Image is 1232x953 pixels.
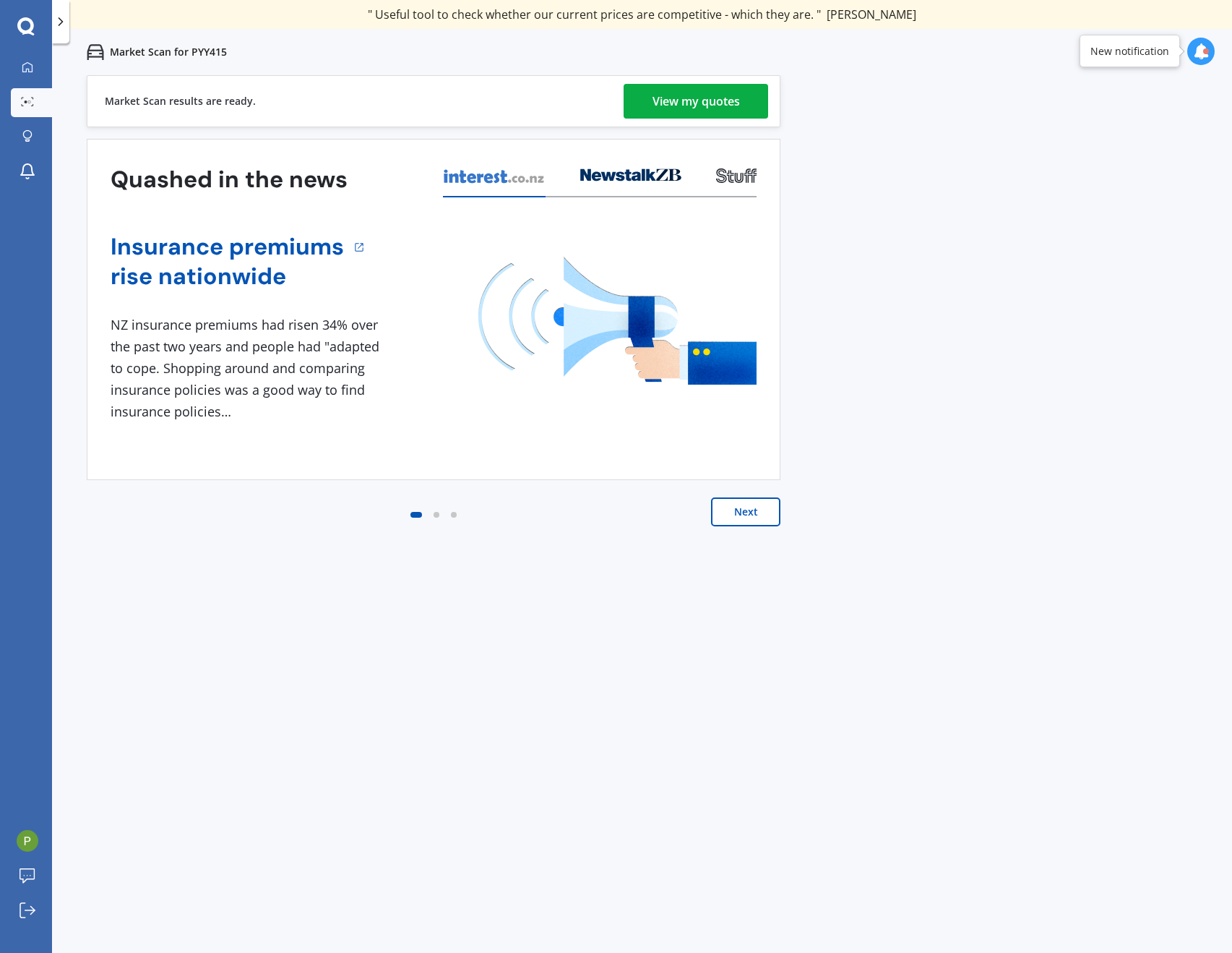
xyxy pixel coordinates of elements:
[711,497,780,526] button: Next
[624,84,768,119] a: View my quotes
[652,84,740,119] div: View my quotes
[111,315,385,422] div: NZ insurance premiums had risen 34% over the past two years and people had "adapted to cope. Shop...
[1090,44,1169,59] div: New notification
[111,232,344,262] a: Insurance premiums
[111,262,344,291] a: rise nationwide
[111,165,348,195] h3: Quashed in the news
[17,830,38,852] img: AGNmyxaGhti-Ao7P82XU4jJH7ppz9hRYzMePSIXx_fLQ=s96-c
[478,257,757,385] img: media image
[87,43,104,61] img: car.f15378c7a67c060ca3f3.svg
[110,45,227,59] p: Market Scan for PYY415
[105,76,256,127] div: Market Scan results are ready.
